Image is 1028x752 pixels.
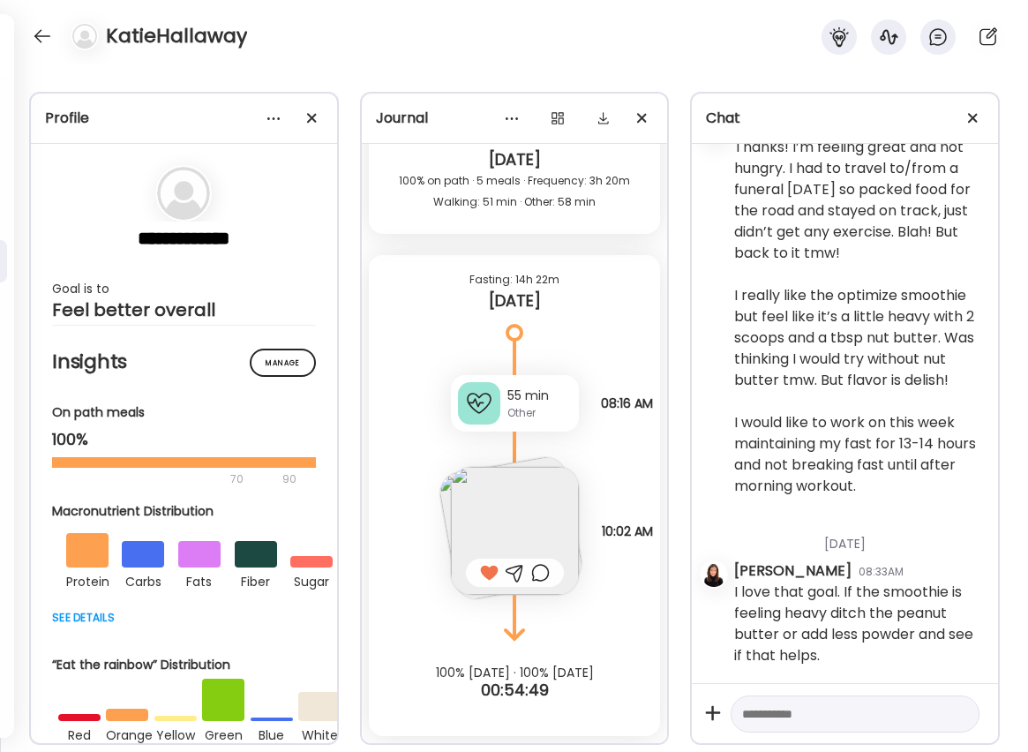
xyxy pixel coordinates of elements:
[52,403,316,422] div: On path meals
[122,568,164,592] div: carbs
[362,666,668,680] div: 100% [DATE] · 100% [DATE]
[52,469,277,490] div: 70
[106,721,148,746] div: orange
[106,22,247,50] h4: KatieHallaway
[702,562,726,587] img: avatars%2FfptQNShTjgNZWdF0DaXs92OC25j2
[66,568,109,592] div: protein
[250,349,316,377] div: Manage
[154,721,197,746] div: yellow
[383,170,647,213] div: 100% on path · 5 meals · Frequency: 3h 20m Walking: 51 min · Other: 58 min
[451,467,579,595] img: images%2FvdBX62ROobQrfKOkvLTtjLCNzBE2%2FIbc3dS0BR35oOTdvs30d%2Fv1vQ3jQV6M751ZwXT7aE_240
[383,269,647,290] div: Fasting: 14h 22m
[52,299,316,320] div: Feel better overall
[52,656,347,674] div: “Eat the rainbow” Distribution
[507,387,572,405] div: 55 min
[52,349,316,375] h2: Insights
[859,564,904,580] div: 08:33AM
[706,108,984,129] div: Chat
[734,560,852,582] div: [PERSON_NAME]
[734,137,984,497] div: Thanks! I’m feeling great and not hungry. I had to travel to/from a funeral [DATE] so packed food...
[290,568,333,592] div: sugar
[602,524,653,538] span: 10:02 AM
[52,278,316,299] div: Goal is to
[52,429,316,450] div: 100%
[734,514,984,560] div: [DATE]
[251,721,293,746] div: blue
[298,721,341,746] div: white
[734,582,984,666] div: I love that goal. If the smoothie is feeling heavy ditch the peanut butter or add less powder and...
[52,502,347,521] div: Macronutrient Distribution
[383,290,647,312] div: [DATE]
[235,568,277,592] div: fiber
[601,396,653,410] span: 08:16 AM
[58,721,101,746] div: red
[507,405,572,421] div: Other
[72,24,97,49] img: bg-avatar-default.svg
[178,568,221,592] div: fats
[383,149,647,170] div: [DATE]
[45,108,323,129] div: Profile
[362,680,668,701] div: 00:54:49
[376,108,654,129] div: Journal
[281,469,298,490] div: 90
[157,167,210,220] img: bg-avatar-default.svg
[202,721,244,746] div: green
